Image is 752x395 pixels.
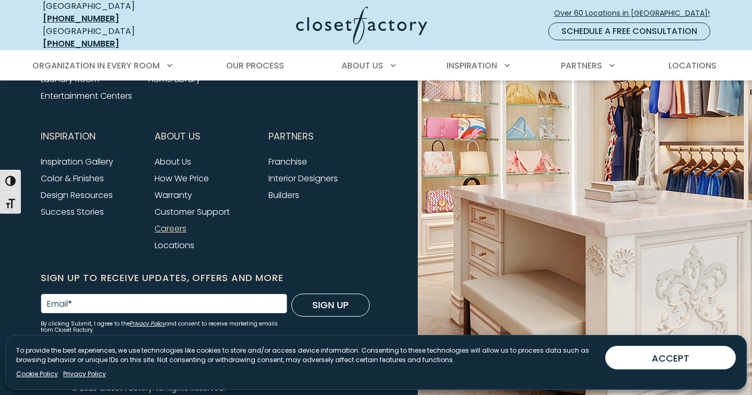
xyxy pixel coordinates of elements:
button: Footer Subnav Button - Partners [268,123,370,149]
a: Design Resources [41,189,113,201]
a: Franchise [268,156,307,168]
button: Footer Subnav Button - Inspiration [41,123,142,149]
a: Privacy Policy [63,369,106,379]
a: Careers [155,223,186,235]
span: Inspiration [41,123,96,149]
a: Schedule a Free Consultation [548,22,710,40]
img: Closet Factory Logo [296,6,427,44]
a: Color & Finishes [41,172,104,184]
button: ACCEPT [605,346,736,369]
span: About Us [342,60,383,72]
span: Organization in Every Room [32,60,160,72]
a: Customer Support [155,206,230,218]
h6: Sign Up to Receive Updates, Offers and More [41,271,370,285]
label: Email [47,300,72,308]
a: Laundry Room [41,73,99,85]
button: Footer Subnav Button - About Us [155,123,256,149]
small: By clicking Submit, I agree to the and consent to receive marketing emails from Closet Factory. [41,321,287,333]
p: To provide the best experiences, we use technologies like cookies to store and/or access device i... [16,346,597,365]
a: Privacy Policy [130,320,166,328]
a: Interior Designers [268,172,338,184]
span: Our Process [226,60,284,72]
a: Builders [268,189,299,201]
span: Partners [561,60,602,72]
a: [PHONE_NUMBER] [43,13,119,25]
a: How We Price [155,172,209,184]
nav: Primary Menu [25,51,727,80]
a: About Us [155,156,191,168]
a: Entertainment Centers [41,90,132,102]
a: Locations [155,239,194,251]
a: [PHONE_NUMBER] [43,38,119,50]
a: Home Library [148,73,201,85]
span: About Us [155,123,201,149]
a: Over 60 Locations in [GEOGRAPHIC_DATA]! [554,4,719,22]
span: Inspiration [446,60,497,72]
a: Cookie Policy [16,369,58,379]
a: Warranty [155,189,192,201]
span: Partners [268,123,314,149]
button: Sign Up [291,294,370,317]
a: Inspiration Gallery [41,156,113,168]
div: [GEOGRAPHIC_DATA] [43,25,194,50]
a: Success Stories [41,206,104,218]
span: Over 60 Locations in [GEOGRAPHIC_DATA]! [554,8,718,19]
span: Locations [668,60,716,72]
